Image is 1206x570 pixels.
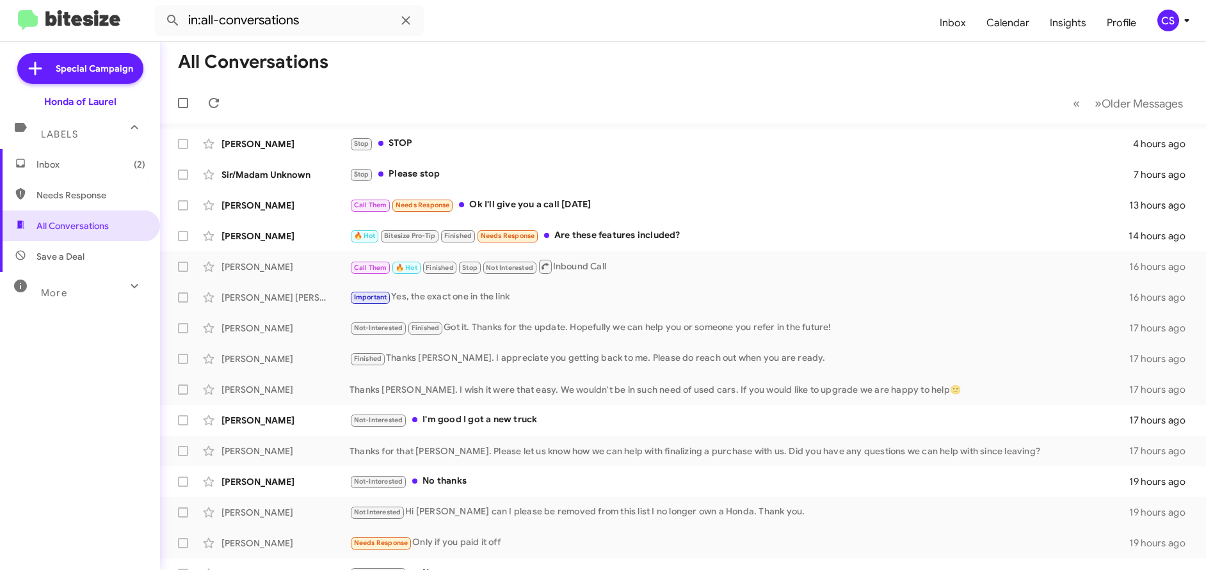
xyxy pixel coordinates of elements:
div: 17 hours ago [1129,352,1196,365]
div: Honda of Laurel [44,95,117,108]
button: Previous [1065,90,1088,116]
span: (2) [134,158,145,171]
span: Stop [462,264,478,272]
div: No thanks [350,474,1129,489]
div: Thanks [PERSON_NAME]. I wish it were that easy. We wouldn't be in such need of used cars. If you ... [350,383,1129,396]
a: Inbox [929,4,976,42]
div: Inbound Call [350,258,1129,274]
div: [PERSON_NAME] [221,322,350,335]
div: 13 hours ago [1129,199,1196,212]
span: Inbox [36,158,145,171]
div: 17 hours ago [1129,383,1196,396]
span: « [1073,95,1080,111]
nav: Page navigation example [1066,90,1191,116]
div: [PERSON_NAME] [221,352,350,365]
span: Needs Response [481,232,535,240]
button: CS [1146,10,1192,31]
div: Only if you paid it off [350,535,1129,550]
div: 16 hours ago [1129,260,1196,273]
div: 16 hours ago [1129,291,1196,304]
span: Call Them [354,201,387,209]
span: Finished [354,354,382,363]
input: Search [155,5,424,36]
div: Yes, the exact one in the link [350,290,1129,305]
span: All Conversations [36,219,109,232]
span: Save a Deal [36,250,84,263]
span: Stop [354,139,369,148]
div: Ok I'll give you a call [DATE] [350,198,1129,212]
span: Labels [41,129,78,140]
span: Bitesize Pro-Tip [384,232,435,240]
span: 🔥 Hot [396,264,417,272]
div: [PERSON_NAME] [221,537,350,550]
div: 19 hours ago [1129,475,1196,488]
div: [PERSON_NAME] [221,414,350,427]
span: Not Interested [354,508,401,516]
button: Next [1087,90,1191,116]
div: [PERSON_NAME] [221,506,350,519]
span: Finished [426,264,454,272]
div: [PERSON_NAME] [221,383,350,396]
div: Please stop [350,167,1134,182]
div: CS [1157,10,1179,31]
span: Call Them [354,264,387,272]
span: Finished [444,232,472,240]
div: STOP [350,136,1133,151]
span: Not-Interested [354,477,403,486]
div: 17 hours ago [1129,414,1196,427]
div: [PERSON_NAME] [221,230,350,242]
div: 19 hours ago [1129,506,1196,519]
div: 14 hours ago [1129,230,1196,242]
span: Older Messages [1102,97,1183,111]
a: Profile [1097,4,1146,42]
div: 19 hours ago [1129,537,1196,550]
h1: All Conversations [178,52,328,72]
div: [PERSON_NAME] [221,260,350,273]
span: Not Interested [486,264,533,272]
div: Thanks [PERSON_NAME]. I appreciate you getting back to me. Please do reach out when you are ready. [350,351,1129,366]
a: Special Campaign [17,53,143,84]
span: Needs Response [396,201,450,209]
div: [PERSON_NAME] [221,138,350,150]
a: Calendar [976,4,1040,42]
div: [PERSON_NAME] [221,445,350,457]
span: More [41,287,67,299]
div: Got it. Thanks for the update. Hopefully we can help you or someone you refer in the future! [350,321,1129,335]
div: Are these features included? [350,228,1129,243]
div: I'm good I got a new truck [350,413,1129,427]
div: [PERSON_NAME] [221,199,350,212]
span: Important [354,293,387,301]
span: Finished [412,324,440,332]
div: 7 hours ago [1134,168,1196,181]
span: Not-Interested [354,416,403,424]
span: Special Campaign [56,62,133,75]
div: Hi [PERSON_NAME] can I please be removed from this list I no longer own a Honda. Thank you. [350,505,1129,519]
span: Not-Interested [354,324,403,332]
div: 17 hours ago [1129,445,1196,457]
div: [PERSON_NAME] [221,475,350,488]
a: Insights [1040,4,1097,42]
div: 4 hours ago [1133,138,1196,150]
span: Stop [354,170,369,178]
span: 🔥 Hot [354,232,376,240]
span: Needs Response [36,189,145,202]
div: Sir/Madam Unknown [221,168,350,181]
div: 17 hours ago [1129,322,1196,335]
div: Thanks for that [PERSON_NAME]. Please let us know how we can help with finalizing a purchase with... [350,445,1129,457]
div: [PERSON_NAME] [PERSON_NAME] [221,291,350,304]
span: Needs Response [354,539,408,547]
span: » [1095,95,1102,111]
